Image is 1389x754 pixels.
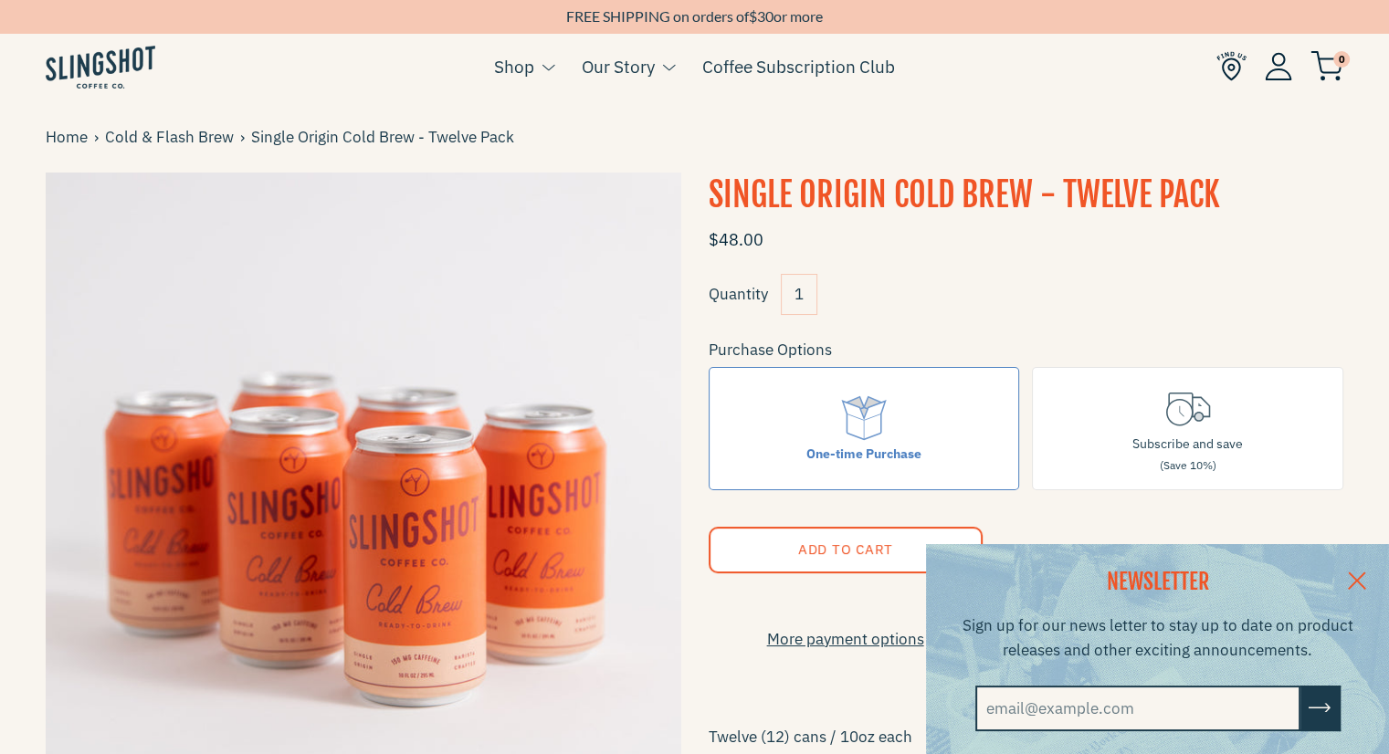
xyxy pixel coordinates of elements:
span: (Save 10%) [1160,458,1216,472]
input: email@example.com [975,686,1300,731]
legend: Purchase Options [709,338,832,362]
span: Single Origin Cold Brew - Twelve Pack [251,125,521,150]
label: Quantity [709,284,768,304]
button: Add to Cart [709,527,983,573]
a: Home [46,125,94,150]
span: $ [749,7,757,25]
span: › [240,125,251,150]
img: Find Us [1216,51,1247,81]
div: One-time Purchase [806,444,921,464]
span: Subscribe and save [1132,435,1243,452]
h1: Single Origin Cold Brew - Twelve Pack [709,173,1344,218]
span: $48.00 [709,229,763,250]
a: Shop [494,53,534,80]
a: Our Story [582,53,655,80]
img: cart [1310,51,1343,81]
span: 30 [757,7,773,25]
a: Cold & Flash Brew [105,125,240,150]
span: › [94,125,105,150]
img: Account [1265,52,1292,80]
a: 0 [1310,56,1343,78]
a: Coffee Subscription Club [702,53,895,80]
span: Add to Cart [797,540,892,558]
h2: NEWSLETTER [949,567,1366,598]
span: 0 [1333,51,1350,68]
p: Sign up for our news letter to stay up to date on product releases and other exciting announcements. [949,613,1366,663]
